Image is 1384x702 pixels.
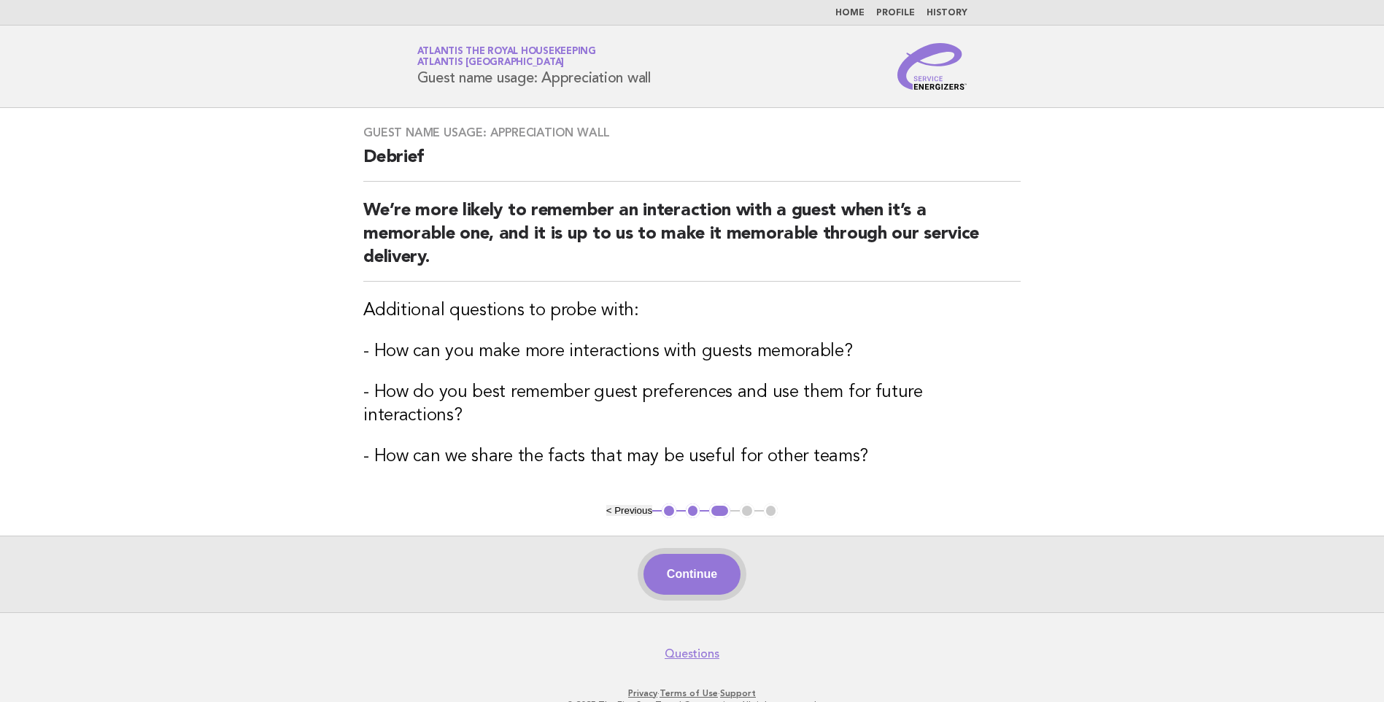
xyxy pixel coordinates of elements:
a: History [927,9,967,18]
a: Profile [876,9,915,18]
a: Terms of Use [660,688,718,698]
h2: Debrief [363,146,1021,182]
h3: Guest name usage: Appreciation wall [363,126,1021,140]
h3: - How can we share the facts that may be useful for other teams? [363,445,1021,468]
img: Service Energizers [897,43,967,90]
a: Home [835,9,865,18]
h3: - How do you best remember guest preferences and use them for future interactions? [363,381,1021,428]
h2: We’re more likely to remember an interaction with a guest when it’s a memorable one, and it is up... [363,199,1021,282]
a: Atlantis the Royal HousekeepingAtlantis [GEOGRAPHIC_DATA] [417,47,596,67]
h3: - How can you make more interactions with guests memorable? [363,340,1021,363]
h3: Additional questions to probe with: [363,299,1021,323]
button: 1 [662,504,676,518]
a: Privacy [628,688,657,698]
button: 2 [686,504,700,518]
a: Questions [665,647,719,661]
button: Continue [643,554,741,595]
h1: Guest name usage: Appreciation wall [417,47,651,85]
a: Support [720,688,756,698]
button: < Previous [606,505,652,516]
button: 3 [709,504,730,518]
span: Atlantis [GEOGRAPHIC_DATA] [417,58,565,68]
p: · · [246,687,1139,699]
